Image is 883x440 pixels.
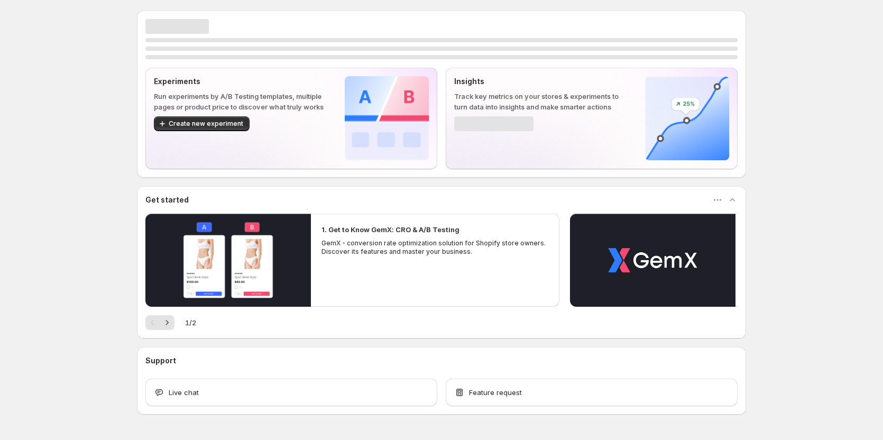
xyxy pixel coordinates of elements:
[154,76,328,87] p: Experiments
[169,120,243,128] span: Create new experiment
[145,195,189,205] h3: Get started
[570,214,735,307] button: Play video
[185,317,196,328] span: 1 / 2
[454,76,628,87] p: Insights
[321,239,549,256] p: GemX - conversion rate optimization solution for Shopify store owners. Discover its features and ...
[469,387,522,398] span: Feature request
[145,315,174,330] nav: Pagination
[154,116,250,131] button: Create new experiment
[169,387,199,398] span: Live chat
[145,214,311,307] button: Play video
[321,224,459,235] h2: 1. Get to Know GemX: CRO & A/B Testing
[154,91,328,112] p: Run experiments by A/B Testing templates, multiple pages or product price to discover what truly ...
[645,76,729,160] img: Insights
[145,355,176,366] h3: Support
[345,76,429,160] img: Experiments
[454,91,628,112] p: Track key metrics on your stores & experiments to turn data into insights and make smarter actions
[160,315,174,330] button: Next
